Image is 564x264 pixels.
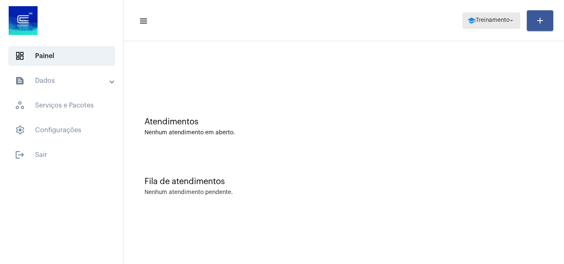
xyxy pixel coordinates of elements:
mat-panel-title: Dados [15,76,110,86]
span: Sair [8,145,115,165]
mat-icon: add [535,16,545,26]
div: Fila de atendimentos [145,177,543,186]
div: Nenhum atendimento em aberto. [145,130,543,136]
img: d4669ae0-8c07-2337-4f67-34b0df7f5ae4.jpeg [7,4,40,37]
div: Atendimentos [145,117,543,126]
button: Treinamento [462,12,520,29]
span: Painel [8,46,115,66]
span: sidenav icon [15,100,25,110]
span: sidenav icon [15,51,25,61]
span: sidenav icon [15,125,25,135]
span: Configurações [8,120,115,140]
mat-icon: sidenav icon [15,150,25,160]
mat-expansion-panel-header: sidenav iconDados [5,71,123,91]
span: Serviços e Pacotes [8,96,115,115]
mat-icon: school [467,16,476,25]
span: Treinamento [476,18,509,23]
mat-icon: sidenav icon [139,16,147,26]
mat-icon: arrow_drop_down [508,17,515,24]
div: Nenhum atendimento pendente. [145,189,233,196]
mat-icon: sidenav icon [15,76,25,86]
